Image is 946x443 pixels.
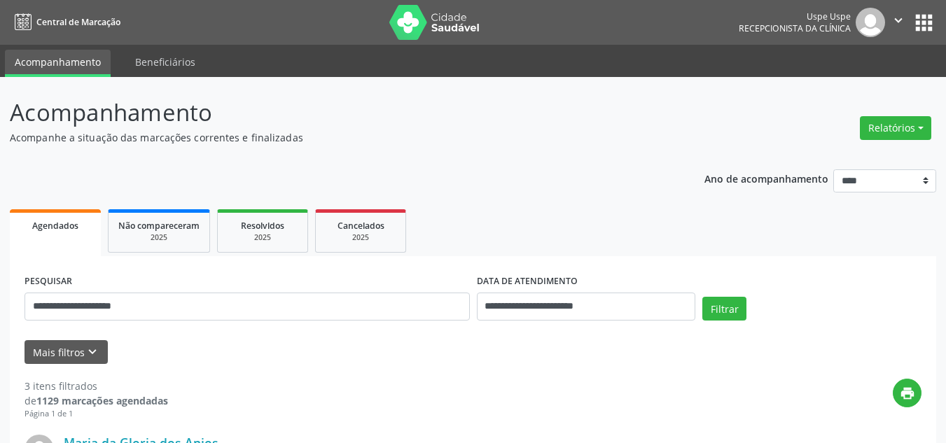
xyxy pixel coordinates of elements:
[25,271,72,293] label: PESQUISAR
[32,220,78,232] span: Agendados
[118,220,200,232] span: Não compareceram
[10,130,658,145] p: Acompanhe a situação das marcações correntes e finalizadas
[85,344,100,360] i: keyboard_arrow_down
[25,393,168,408] div: de
[912,10,936,35] button: apps
[704,169,828,187] p: Ano de acompanhamento
[856,8,885,37] img: img
[228,232,298,243] div: 2025
[860,116,931,140] button: Relatórios
[891,13,906,28] i: 
[25,340,108,365] button: Mais filtroskeyboard_arrow_down
[477,271,578,293] label: DATA DE ATENDIMENTO
[10,95,658,130] p: Acompanhamento
[241,220,284,232] span: Resolvidos
[739,22,851,34] span: Recepcionista da clínica
[326,232,396,243] div: 2025
[36,394,168,407] strong: 1129 marcações agendadas
[10,10,120,34] a: Central de Marcação
[893,379,921,407] button: print
[739,10,851,22] div: Uspe Uspe
[702,297,746,321] button: Filtrar
[900,386,915,401] i: print
[25,408,168,420] div: Página 1 de 1
[36,16,120,28] span: Central de Marcação
[338,220,384,232] span: Cancelados
[125,50,205,74] a: Beneficiários
[5,50,111,77] a: Acompanhamento
[885,8,912,37] button: 
[25,379,168,393] div: 3 itens filtrados
[118,232,200,243] div: 2025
